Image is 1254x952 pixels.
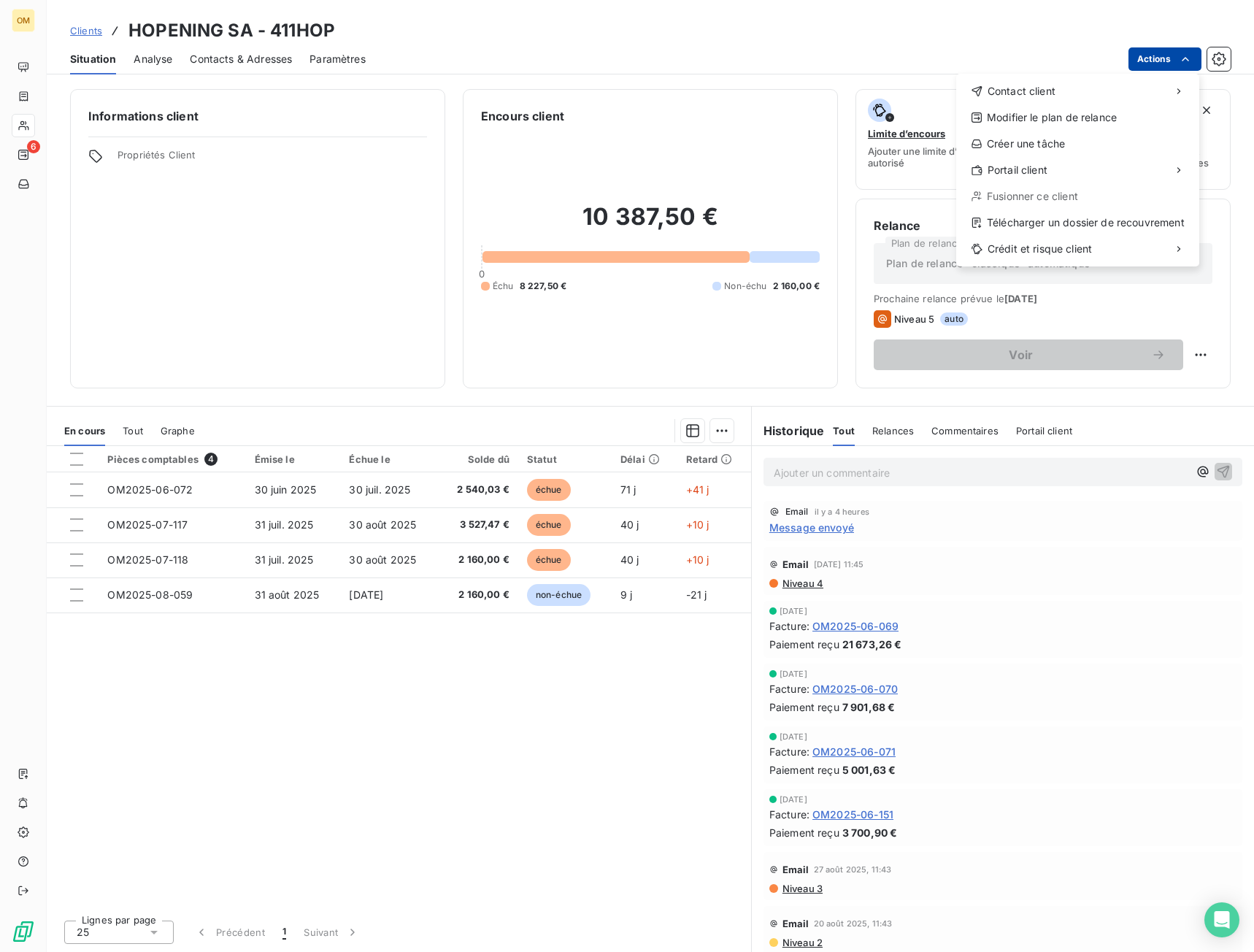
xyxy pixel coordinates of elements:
span: Contact client [988,84,1055,99]
div: Modifier le plan de relance [962,106,1193,129]
div: Actions [956,74,1199,266]
div: Créer une tâche [962,132,1193,156]
div: Télécharger un dossier de recouvrement [962,211,1193,234]
span: Portail client [988,163,1047,177]
div: Fusionner ce client [962,185,1193,208]
span: Crédit et risque client [988,242,1092,256]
